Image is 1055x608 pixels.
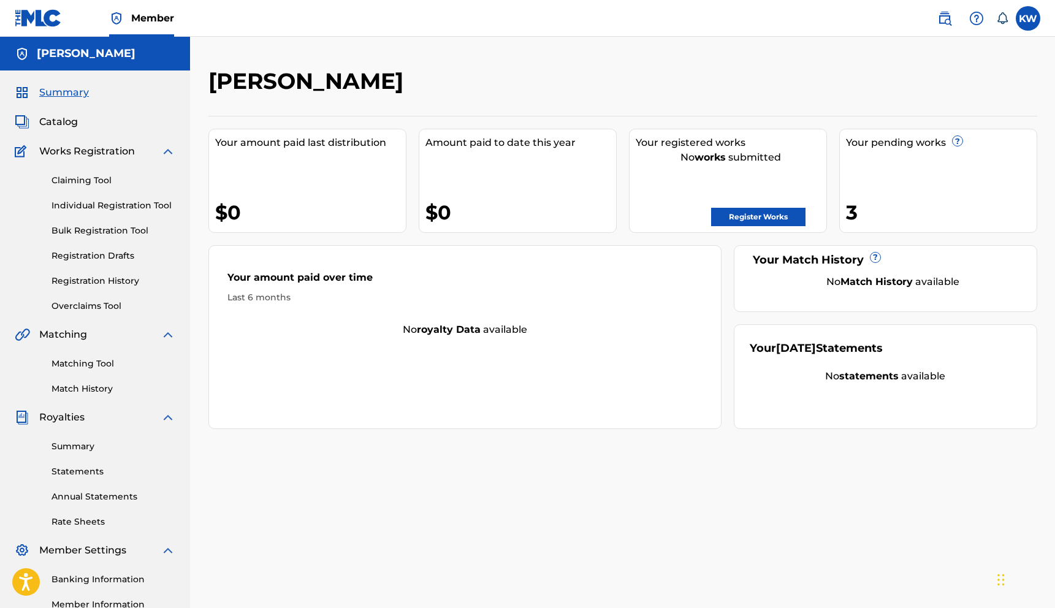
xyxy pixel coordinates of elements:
[39,543,126,558] span: Member Settings
[994,549,1055,608] iframe: Chat Widget
[765,275,1021,289] div: No available
[417,324,481,335] strong: royalty data
[15,115,78,129] a: CatalogCatalog
[969,11,984,26] img: help
[1021,407,1055,506] iframe: Resource Center
[51,382,175,395] a: Match History
[15,543,29,558] img: Member Settings
[51,275,175,287] a: Registration History
[15,144,31,159] img: Works Registration
[215,135,406,150] div: Your amount paid last distribution
[215,199,406,226] div: $0
[109,11,124,26] img: Top Rightsholder
[15,9,62,27] img: MLC Logo
[209,322,722,337] div: No available
[750,252,1021,268] div: Your Match History
[695,151,726,163] strong: works
[964,6,989,31] div: Help
[840,276,913,287] strong: Match History
[51,440,175,453] a: Summary
[636,150,826,165] div: No submitted
[51,465,175,478] a: Statements
[39,410,85,425] span: Royalties
[51,515,175,528] a: Rate Sheets
[776,341,816,355] span: [DATE]
[227,270,703,291] div: Your amount paid over time
[870,253,880,262] span: ?
[39,327,87,342] span: Matching
[161,410,175,425] img: expand
[51,249,175,262] a: Registration Drafts
[51,199,175,212] a: Individual Registration Tool
[839,370,899,382] strong: statements
[131,11,174,25] span: Member
[932,6,957,31] a: Public Search
[425,199,616,226] div: $0
[161,144,175,159] img: expand
[846,199,1037,226] div: 3
[37,47,135,61] h5: Kenneth Wilson
[997,561,1005,598] div: Drag
[39,85,89,100] span: Summary
[996,12,1008,25] div: Notifications
[51,490,175,503] a: Annual Statements
[15,47,29,61] img: Accounts
[39,144,135,159] span: Works Registration
[953,136,962,146] span: ?
[425,135,616,150] div: Amount paid to date this year
[750,340,883,357] div: Your Statements
[937,11,952,26] img: search
[1016,6,1040,31] div: User Menu
[15,85,29,100] img: Summary
[161,327,175,342] img: expand
[750,369,1021,384] div: No available
[711,208,806,226] a: Register Works
[161,543,175,558] img: expand
[51,174,175,187] a: Claiming Tool
[51,357,175,370] a: Matching Tool
[51,300,175,313] a: Overclaims Tool
[51,573,175,586] a: Banking Information
[15,327,30,342] img: Matching
[39,115,78,129] span: Catalog
[15,115,29,129] img: Catalog
[846,135,1037,150] div: Your pending works
[15,410,29,425] img: Royalties
[208,67,409,95] h2: [PERSON_NAME]
[51,224,175,237] a: Bulk Registration Tool
[636,135,826,150] div: Your registered works
[15,85,89,100] a: SummarySummary
[227,291,703,304] div: Last 6 months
